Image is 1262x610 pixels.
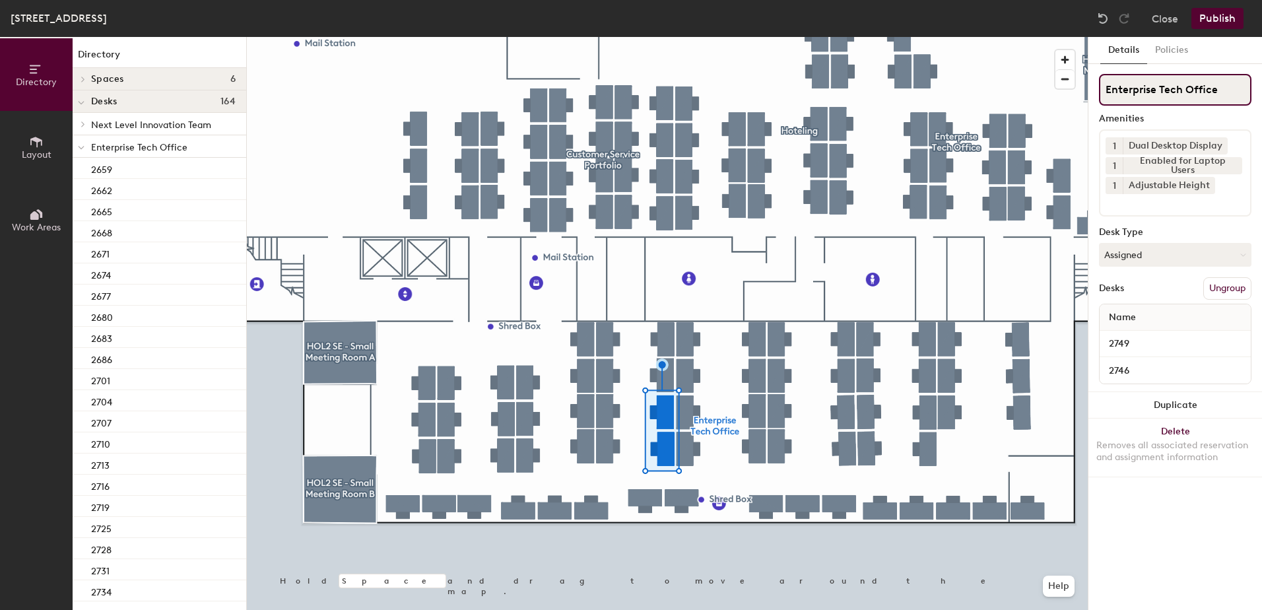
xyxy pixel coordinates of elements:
p: 2665 [91,203,112,218]
p: 2686 [91,351,112,366]
button: Details [1100,37,1147,64]
p: 2683 [91,329,112,345]
button: Close [1152,8,1178,29]
input: Unnamed desk [1102,335,1248,353]
div: Desk Type [1099,227,1251,238]
div: Amenities [1099,114,1251,124]
button: 1 [1106,177,1123,194]
p: 2719 [91,498,110,514]
button: Help [1043,576,1075,597]
span: Name [1102,306,1143,329]
p: 2707 [91,414,112,429]
h1: Directory [73,48,246,68]
button: Ungroup [1203,277,1251,300]
p: 2716 [91,477,110,492]
button: 1 [1106,157,1123,174]
p: 2659 [91,160,112,176]
span: 1 [1113,139,1116,153]
div: [STREET_ADDRESS] [11,10,107,26]
button: Duplicate [1088,392,1262,419]
p: 2731 [91,562,110,577]
span: 164 [220,96,236,107]
button: DeleteRemoves all associated reservation and assignment information [1088,419,1262,477]
p: 2701 [91,372,110,387]
div: Enabled for Laptop Users [1123,157,1242,174]
p: 2734 [91,583,112,598]
span: Layout [22,149,51,160]
span: Spaces [91,74,124,85]
span: Enterprise Tech Office [91,142,187,153]
button: Publish [1191,8,1244,29]
span: Desks [91,96,117,107]
img: Undo [1096,12,1110,25]
span: 1 [1113,179,1116,193]
span: Work Areas [12,222,61,233]
div: Dual Desktop Display [1123,137,1228,154]
button: Assigned [1099,243,1251,267]
p: 2671 [91,245,110,260]
div: Desks [1099,283,1124,294]
span: 6 [230,74,236,85]
p: 2680 [91,308,113,323]
p: 2710 [91,435,110,450]
div: Adjustable Height [1123,177,1215,194]
p: 2668 [91,224,112,239]
button: Policies [1147,37,1196,64]
p: 2704 [91,393,112,408]
p: 2662 [91,182,112,197]
div: Removes all associated reservation and assignment information [1096,440,1254,463]
span: Directory [16,77,57,88]
span: Next Level Innovation Team [91,119,211,131]
p: 2725 [91,520,112,535]
p: 2674 [91,266,111,281]
p: 2713 [91,456,110,471]
p: 2677 [91,287,111,302]
button: 1 [1106,137,1123,154]
p: 2728 [91,541,112,556]
input: Unnamed desk [1102,361,1248,380]
img: Redo [1117,12,1131,25]
span: 1 [1113,159,1116,173]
